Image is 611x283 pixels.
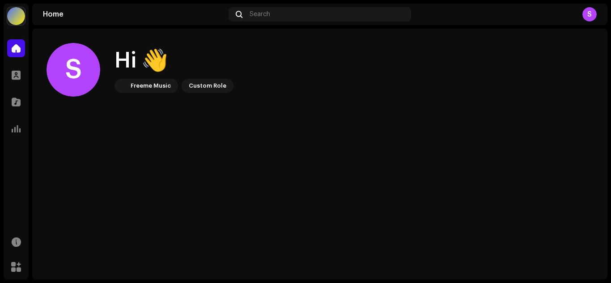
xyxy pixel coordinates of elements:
[582,7,597,21] div: S
[47,43,100,97] div: S
[115,46,233,75] div: Hi 👋
[250,11,270,18] span: Search
[131,80,171,91] div: Freeme Music
[189,80,226,91] div: Custom Role
[43,11,225,18] div: Home
[116,80,127,91] img: 7951d5c0-dc3c-4d78-8e51-1b6de87acfd8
